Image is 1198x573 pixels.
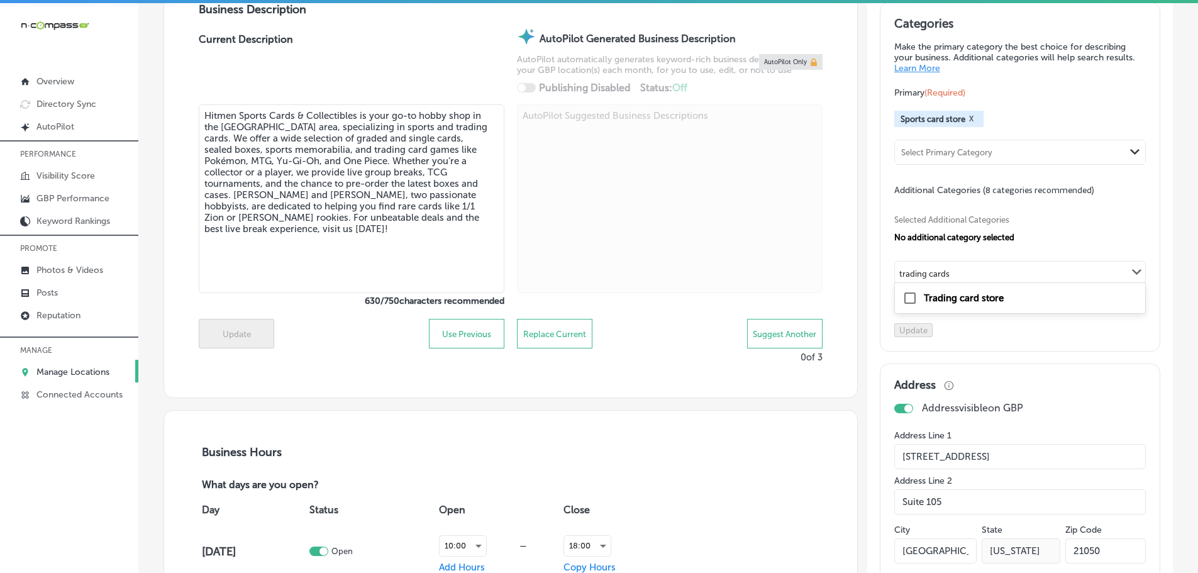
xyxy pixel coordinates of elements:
[36,367,109,377] p: Manage Locations
[436,492,560,528] th: Open
[36,99,96,109] p: Directory Sync
[36,121,74,132] p: AutoPilot
[924,292,1004,304] label: Trading card store
[894,378,936,392] h3: Address
[36,389,123,400] p: Connected Accounts
[894,444,1146,469] input: Street Address Line 1
[982,538,1060,564] input: NY
[894,430,1146,441] label: Address Line 1
[199,33,293,104] label: Current Description
[894,87,965,98] span: Primary
[894,233,1014,242] span: No additional category selected
[429,319,504,348] button: Use Previous
[747,319,823,348] button: Suggest Another
[36,193,109,204] p: GBP Performance
[894,185,1094,196] span: Additional Categories
[982,525,1002,535] label: State
[924,87,965,98] span: (Required)
[517,319,592,348] button: Replace Current
[199,479,409,492] p: What days are you open?
[894,476,1146,486] label: Address Line 2
[306,492,436,528] th: Status
[36,265,103,275] p: Photos & Videos
[331,547,353,556] p: Open
[36,76,74,87] p: Overview
[894,323,933,337] button: Update
[801,352,823,363] p: 0 of 3
[439,562,485,573] span: Add Hours
[560,492,667,528] th: Close
[202,545,306,559] h4: [DATE]
[894,63,940,74] a: Learn More
[922,402,1023,414] p: Address visible on GBP
[894,525,910,535] label: City
[901,148,992,157] div: Select Primary Category
[36,287,58,298] p: Posts
[563,562,616,573] span: Copy Hours
[20,19,89,31] img: 660ab0bf-5cc7-4cb8-ba1c-48b5ae0f18e60NCTV_CLogo_TV_Black_-500x88.png
[517,27,536,46] img: autopilot-icon
[440,536,486,556] div: 10:00
[894,215,1136,225] span: Selected Additional Categories
[36,170,95,181] p: Visibility Score
[199,445,823,459] h3: Business Hours
[199,319,274,348] button: Update
[901,114,965,124] span: Sports card store
[487,541,560,550] div: —
[894,538,976,564] input: City
[36,310,80,321] p: Reputation
[965,114,977,124] button: X
[564,536,611,556] div: 18:00
[1065,538,1146,564] input: Zip Code
[894,42,1146,74] p: Make the primary category the best choice for describing your business. Additional categories wil...
[199,104,504,293] textarea: Hitmen Sports Cards & Collectibles is your go-to hobby shop in the [GEOGRAPHIC_DATA] area, specia...
[894,16,1146,35] h3: Categories
[199,492,306,528] th: Day
[199,296,504,306] label: 630 / 750 characters recommended
[894,489,1146,515] input: Street Address Line 2
[36,216,110,226] p: Keyword Rankings
[983,184,1094,196] span: (8 categories recommended)
[540,33,736,45] strong: AutoPilot Generated Business Description
[1065,525,1102,535] label: Zip Code
[199,3,823,16] h3: Business Description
